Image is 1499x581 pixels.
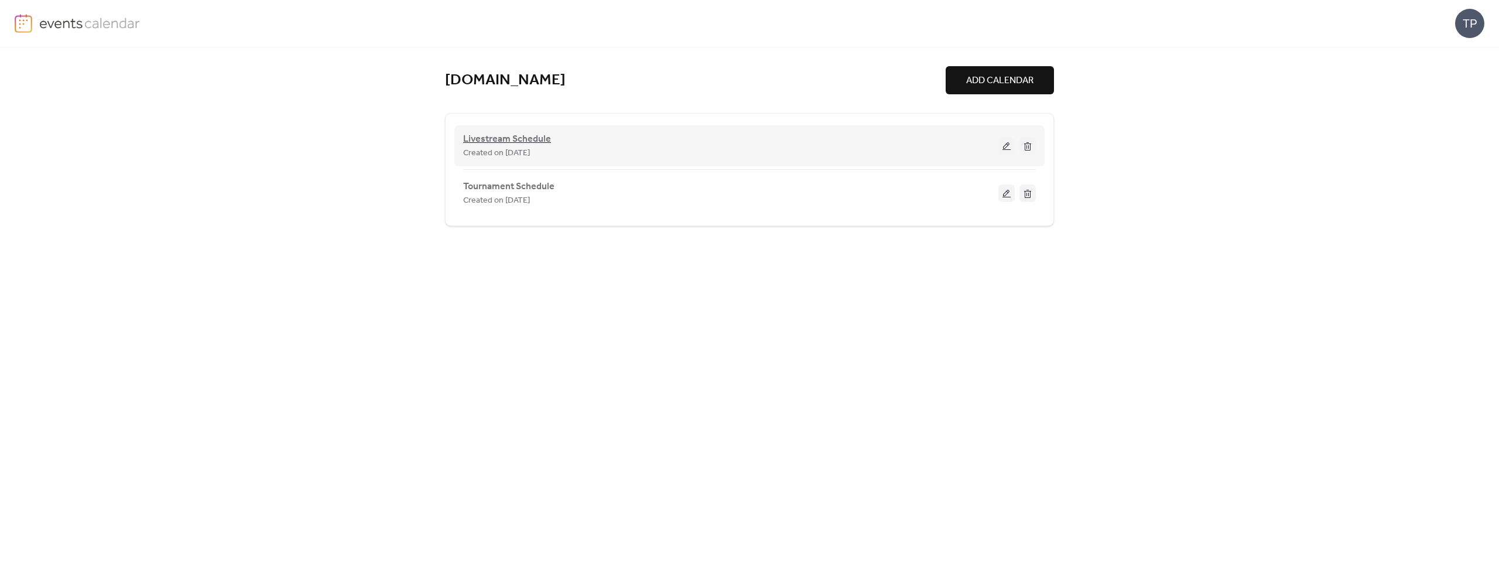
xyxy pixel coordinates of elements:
[445,71,566,90] a: [DOMAIN_NAME]
[946,66,1054,94] button: ADD CALENDAR
[15,14,32,33] img: logo
[39,14,141,32] img: logo-type
[463,180,555,194] span: Tournament Schedule
[463,146,530,160] span: Created on [DATE]
[463,183,555,190] a: Tournament Schedule
[463,136,551,143] a: Livestream Schedule
[463,194,530,208] span: Created on [DATE]
[463,132,551,146] span: Livestream Schedule
[1455,9,1484,38] div: TP
[966,74,1033,88] span: ADD CALENDAR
